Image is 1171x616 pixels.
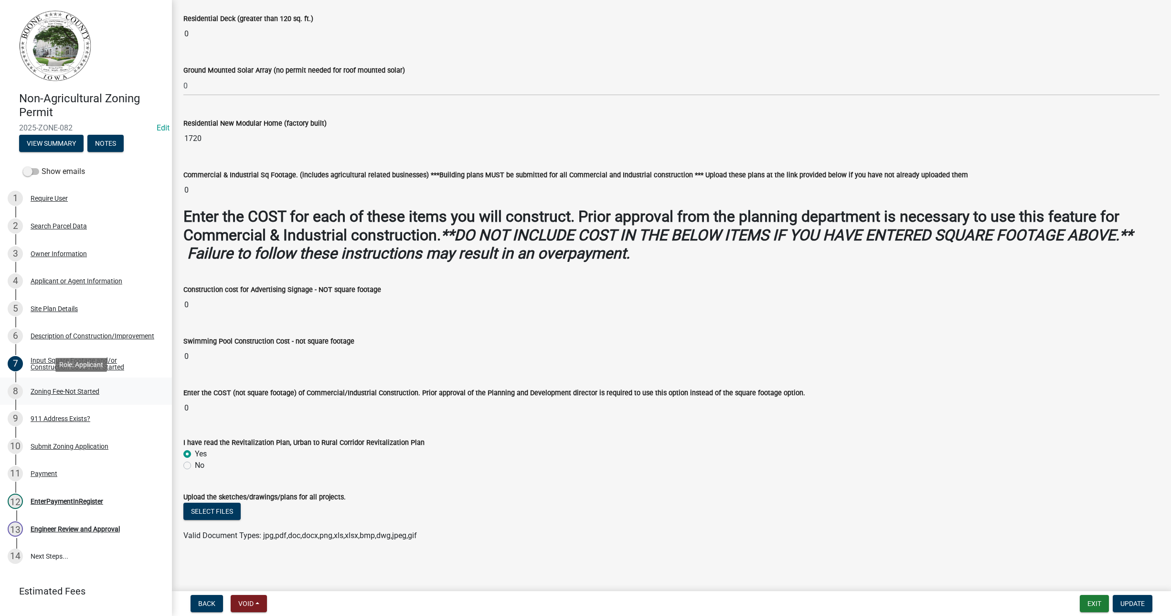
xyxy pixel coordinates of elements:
[8,466,23,481] div: 11
[8,246,23,261] div: 3
[31,470,57,477] div: Payment
[31,223,87,229] div: Search Parcel Data
[8,549,23,564] div: 14
[31,415,90,422] div: 911 Address Exists?
[19,92,164,119] h4: Non-Agricultural Zoning Permit
[183,67,405,74] label: Ground Mounted Solar Array (no permit needed for roof mounted solar)
[8,301,23,316] div: 5
[31,250,87,257] div: Owner Information
[183,440,425,446] label: I have read the Revitalization Plan, Urban to Rural Corridor Revitalization Plan
[8,439,23,454] div: 10
[183,503,241,520] button: Select files
[157,123,170,132] a: Edit
[8,328,23,344] div: 6
[183,172,968,179] label: Commercial & Industrial Sq Footage. (includes agricultural related businesses) ***Building plans ...
[8,411,23,426] div: 9
[183,226,1133,262] strong: **DO NOT INCLUDE COST IN THE BELOW ITEMS IF YOU HAVE ENTERED SQUARE FOOTAGE ABOVE.** Failure to f...
[8,494,23,509] div: 12
[31,333,154,339] div: Description of Construction/Improvement
[19,140,84,148] wm-modal-confirm: Summary
[87,140,124,148] wm-modal-confirm: Notes
[31,498,103,505] div: EnterPaymentInRegister
[55,358,107,372] div: Role: Applicant
[8,273,23,289] div: 4
[183,390,805,397] label: Enter the COST (not square footage) of Commercial/Industrial Construction. Prior approval of the ...
[157,123,170,132] wm-modal-confirm: Edit Application Number
[19,135,84,152] button: View Summary
[31,443,108,450] div: Submit Zoning Application
[195,460,204,471] label: No
[238,600,254,607] span: Void
[195,448,207,460] label: Yes
[198,600,215,607] span: Back
[183,494,346,501] label: Upload the sketches/drawings/plans for all projects.
[31,526,120,532] div: Engineer Review and Approval
[8,356,23,371] div: 7
[183,207,1119,244] strong: Enter the COST for each of these items you will construct. Prior approval from the planning depar...
[8,582,157,601] a: Estimated Fees
[8,191,23,206] div: 1
[19,123,153,132] span: 2025-ZONE-082
[19,10,92,82] img: Boone County, Iowa
[8,384,23,399] div: 8
[8,521,23,537] div: 13
[183,287,381,293] label: Construction cost for Advertising Signage - NOT square footage
[183,531,417,540] span: Valid Document Types: jpg,pdf,doc,docx,png,xls,xlsx,bmp,dwg,jpeg,gif
[87,135,124,152] button: Notes
[31,388,99,395] div: Zoning Fee-Not Started
[31,305,78,312] div: Site Plan Details
[183,338,354,345] label: Swimming Pool Construction Cost - not square footage
[183,16,313,22] label: Residential Deck (greater than 120 sq. ft.)
[183,120,327,127] label: Residential New Modular Home (factory built)
[31,357,157,370] div: Input Square Footage and/or Construction Costs-Not Started
[31,195,68,202] div: Require User
[1120,600,1145,607] span: Update
[23,166,85,177] label: Show emails
[231,595,267,612] button: Void
[8,218,23,234] div: 2
[1080,595,1109,612] button: Exit
[1113,595,1152,612] button: Update
[31,278,122,284] div: Applicant or Agent Information
[191,595,223,612] button: Back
